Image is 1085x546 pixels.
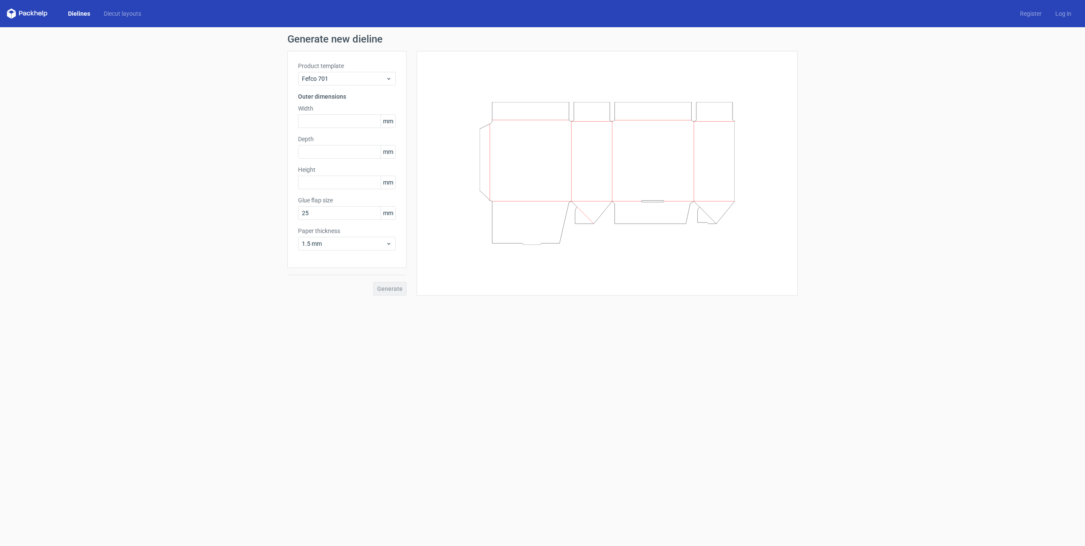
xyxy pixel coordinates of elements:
a: Dielines [61,9,97,18]
label: Width [298,104,396,113]
label: Paper thickness [298,227,396,235]
span: mm [381,145,395,158]
label: Depth [298,135,396,143]
h1: Generate new dieline [287,34,798,44]
a: Log in [1048,9,1078,18]
h3: Outer dimensions [298,92,396,101]
span: mm [381,115,395,128]
span: mm [381,176,395,189]
span: mm [381,207,395,219]
a: Diecut layouts [97,9,148,18]
label: Height [298,165,396,174]
span: 1.5 mm [302,239,386,248]
a: Register [1013,9,1048,18]
label: Product template [298,62,396,70]
span: Fefco 701 [302,74,386,83]
label: Glue flap size [298,196,396,205]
